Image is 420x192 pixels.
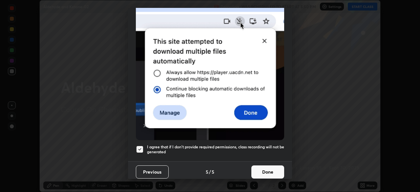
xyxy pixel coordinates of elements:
h4: 5 [212,168,214,175]
h4: 5 [206,168,208,175]
button: Done [251,165,284,179]
h5: I agree that if I don't provide required permissions, class recording will not be generated [147,144,284,155]
button: Previous [136,165,169,179]
h4: / [209,168,211,175]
